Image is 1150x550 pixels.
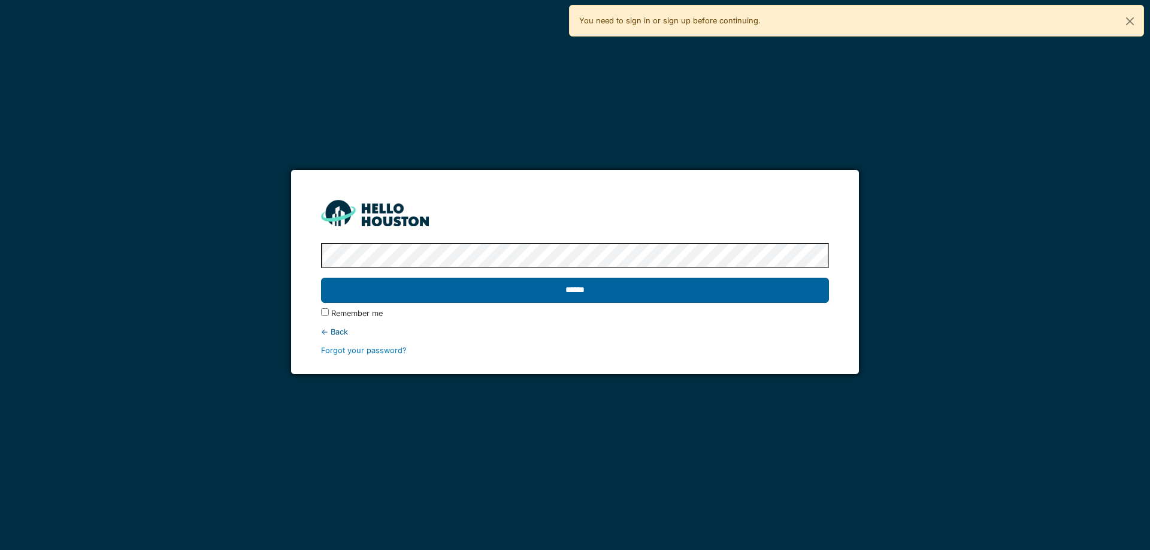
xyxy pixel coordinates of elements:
button: Close [1116,5,1143,37]
div: You need to sign in or sign up before continuing. [569,5,1144,37]
a: Forgot your password? [321,346,407,355]
div: ← Back [321,326,828,338]
img: HH_line-BYnF2_Hg.png [321,200,429,226]
label: Remember me [331,308,383,319]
